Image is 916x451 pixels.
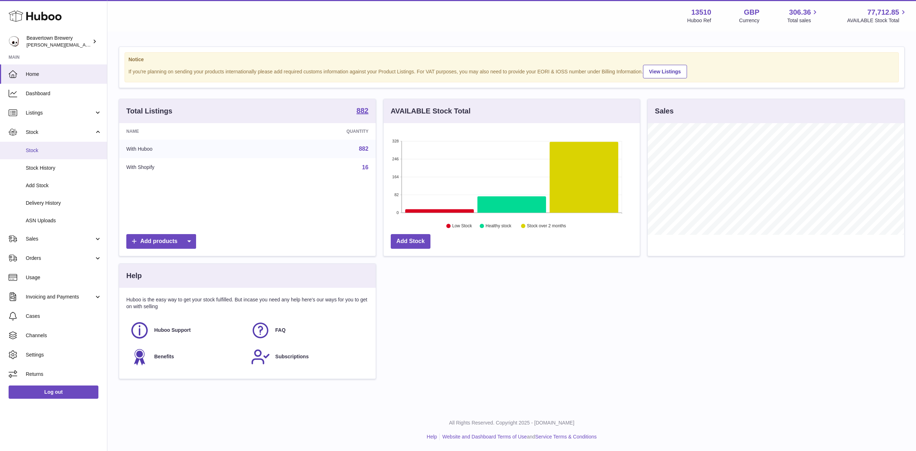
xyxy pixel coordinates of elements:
text: Stock over 2 months [527,224,566,229]
span: Channels [26,332,102,339]
a: FAQ [251,321,365,340]
h3: Help [126,271,142,281]
div: Beavertown Brewery [26,35,91,48]
img: Matthew.McCormack@beavertownbrewery.co.uk [9,36,19,47]
a: 882 [359,146,369,152]
span: Stock History [26,165,102,171]
span: AVAILABLE Stock Total [847,17,907,24]
a: Subscriptions [251,347,365,367]
h3: AVAILABLE Stock Total [391,106,471,116]
th: Name [119,123,257,140]
span: 77,712.85 [867,8,899,17]
span: 306.36 [789,8,811,17]
span: Cases [26,313,102,320]
span: Returns [26,371,102,378]
h3: Sales [655,106,673,116]
a: View Listings [643,65,687,78]
a: Benefits [130,347,244,367]
strong: GBP [744,8,759,17]
text: 328 [392,139,399,143]
td: With Huboo [119,140,257,158]
text: Low Stock [452,224,472,229]
a: Log out [9,385,98,398]
span: ASN Uploads [26,217,102,224]
a: 882 [356,107,368,116]
div: Huboo Ref [687,17,711,24]
a: Add products [126,234,196,249]
strong: 13510 [691,8,711,17]
span: Subscriptions [275,353,308,360]
span: Usage [26,274,102,281]
p: Huboo is the easy way to get your stock fulfilled. But incase you need any help here's our ways f... [126,296,369,310]
a: 16 [362,164,369,170]
a: Add Stock [391,234,430,249]
span: Delivery History [26,200,102,207]
strong: Notice [128,56,895,63]
span: Invoicing and Payments [26,294,94,300]
div: If you're planning on sending your products internationally please add required customs informati... [128,64,895,78]
p: All Rights Reserved. Copyright 2025 - [DOMAIN_NAME] [113,420,910,426]
text: 164 [392,175,399,179]
a: Service Terms & Conditions [535,434,597,440]
strong: 882 [356,107,368,114]
h3: Total Listings [126,106,172,116]
span: Orders [26,255,94,262]
span: Stock [26,147,102,154]
span: Home [26,71,102,78]
div: Currency [739,17,760,24]
span: Add Stock [26,182,102,189]
span: Stock [26,129,94,136]
span: [PERSON_NAME][EMAIL_ADDRESS][PERSON_NAME][DOMAIN_NAME] [26,42,182,48]
text: Healthy stock [486,224,512,229]
span: Total sales [787,17,819,24]
span: Sales [26,236,94,242]
span: FAQ [275,327,286,334]
text: 246 [392,157,399,161]
a: Help [427,434,437,440]
text: 0 [396,210,399,215]
a: 306.36 Total sales [787,8,819,24]
a: Website and Dashboard Terms of Use [442,434,527,440]
span: Listings [26,110,94,116]
span: Settings [26,351,102,358]
td: With Shopify [119,158,257,177]
text: 82 [394,193,399,197]
span: Huboo Support [154,327,191,334]
a: 77,712.85 AVAILABLE Stock Total [847,8,907,24]
th: Quantity [257,123,375,140]
li: and [440,433,596,440]
span: Dashboard [26,90,102,97]
a: Huboo Support [130,321,244,340]
span: Benefits [154,353,174,360]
